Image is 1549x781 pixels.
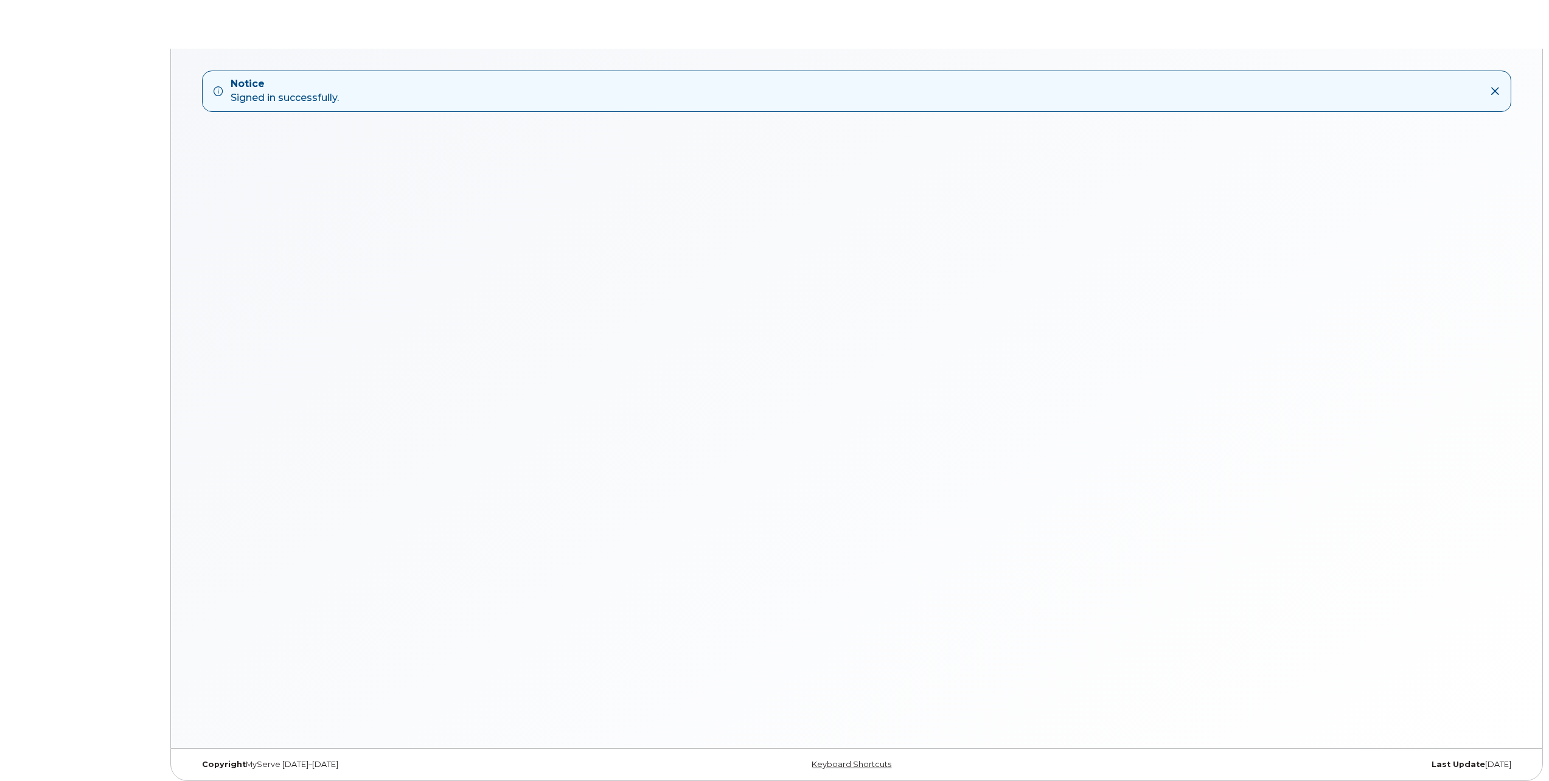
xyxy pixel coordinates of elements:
a: Keyboard Shortcuts [812,760,891,769]
strong: Last Update [1432,760,1485,769]
strong: Notice [231,77,339,91]
div: [DATE] [1078,760,1520,769]
strong: Copyright [202,760,246,769]
div: MyServe [DATE]–[DATE] [193,760,635,769]
div: Signed in successfully. [231,77,339,105]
